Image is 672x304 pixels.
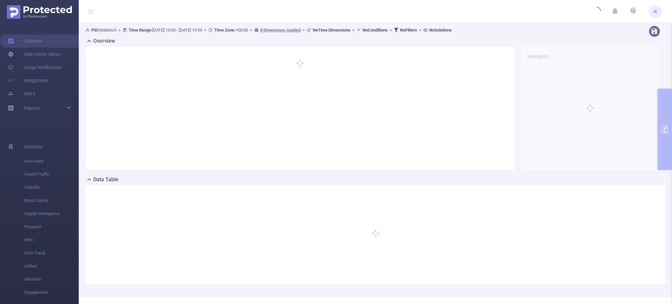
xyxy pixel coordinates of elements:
span: > [248,28,254,33]
span: MRC [24,233,79,247]
a: Usage Notification [8,61,61,74]
h2: Data Table [93,176,118,184]
span: Supply Intelligence [24,207,79,220]
b: No Filters [400,28,417,33]
span: Attention [24,273,79,286]
span: > [388,28,394,33]
b: No Time Dimensions [313,28,350,33]
span: Click Fraud [24,247,79,260]
span: > [301,28,307,33]
span: Reports [24,105,40,111]
span: Anti-Fraud [24,155,79,168]
span: Brand Safety [24,194,79,207]
b: Time Range: [129,28,152,33]
span: > [202,28,208,33]
i: icon: user [85,28,91,32]
a: Help Center (New) [8,48,61,61]
span: > [116,28,123,33]
span: Passport [24,220,79,233]
b: No Conditions [363,28,388,33]
h2: Overview [93,37,115,45]
span: Solutions [24,140,43,153]
a: Reports [24,101,40,115]
b: Time Zone: [214,28,236,33]
u: 8 Dimensions Applied [260,28,301,33]
span: IK [653,5,658,18]
img: Protected Media [7,5,72,19]
a: Integrations [8,74,49,87]
span: Engagement [24,286,79,299]
span: Invalid Traffic [24,168,79,181]
span: Unified [24,260,79,273]
b: No Solutions [429,28,452,33]
i: icon: loading [593,7,601,16]
span: > [350,28,357,33]
a: Users [8,87,35,100]
span: Mobitech [DATE] 13:00 - [DATE] 13:59 +00:00 [85,28,452,33]
a: Overview [8,34,42,48]
span: > [417,28,423,33]
span: Visibility [24,181,79,194]
b: PID: [91,28,99,33]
